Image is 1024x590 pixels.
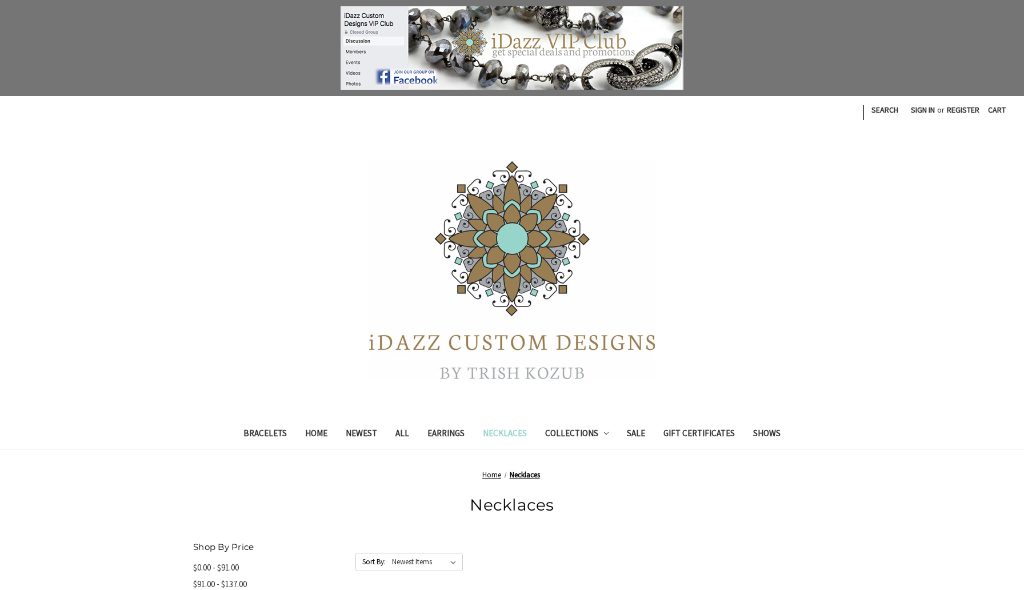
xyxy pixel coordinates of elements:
[296,421,337,449] a: Home
[618,421,654,449] a: Sale
[234,421,296,449] a: Bracelets
[193,541,343,554] h5: Shop By Price
[369,161,655,379] img: iDazz Custom Designs
[536,421,618,449] a: Collections
[982,96,1012,124] a: Cart
[193,560,343,576] a: $0.00 - $91.00
[905,96,941,124] a: Sign in
[510,470,540,480] a: Necklaces
[861,101,865,122] li: |
[169,6,855,90] a: Join the group!
[386,421,418,449] a: All
[654,421,744,449] a: Gift Certificates
[865,96,905,124] a: Search
[418,421,474,449] a: Earrings
[193,469,831,481] nav: Breadcrumb
[988,105,1006,115] span: Cart
[337,421,386,449] a: Newest
[936,104,946,116] span: or
[356,553,386,571] label: Sort By:
[744,421,790,449] a: Shows
[474,421,536,449] a: Necklaces
[941,96,986,124] a: Register
[193,493,831,517] h1: Necklaces
[482,470,501,480] a: Home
